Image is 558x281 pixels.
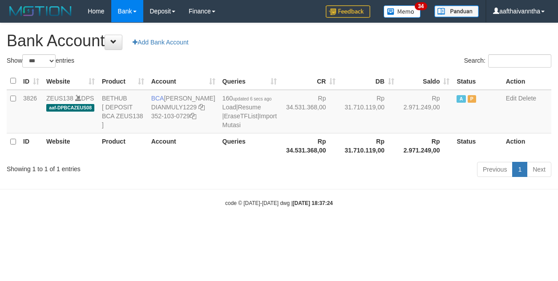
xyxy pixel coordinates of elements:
[148,133,219,158] th: Account
[43,133,98,158] th: Website
[20,133,43,158] th: ID
[219,72,280,90] th: Queries: activate to sort column ascending
[148,72,219,90] th: Account: activate to sort column ascending
[46,104,94,112] span: aaf-DPBCAZEUS08
[151,104,197,111] a: DIANMULY1229
[512,162,527,177] a: 1
[398,133,453,158] th: Rp 2.971.249,00
[280,133,339,158] th: Rp 34.531.368,00
[219,133,280,158] th: Queries
[225,200,333,206] small: code © [DATE]-[DATE] dwg |
[238,104,261,111] a: Resume
[488,54,551,68] input: Search:
[398,72,453,90] th: Saldo: activate to sort column ascending
[98,133,148,158] th: Product
[7,32,551,50] h1: Bank Account
[233,96,271,101] span: updated 6 secs ago
[280,90,339,133] td: Rp 34.531.368,00
[20,90,43,133] td: 3826
[339,72,398,90] th: DB: activate to sort column ascending
[280,72,339,90] th: CR: activate to sort column ascending
[477,162,513,177] a: Previous
[20,72,43,90] th: ID: activate to sort column ascending
[151,95,164,102] span: BCA
[457,95,465,103] span: Active
[22,54,56,68] select: Showentries
[453,133,502,158] th: Status
[502,133,551,158] th: Action
[434,5,479,17] img: panduan.png
[198,104,205,111] a: Copy DIANMULY1229 to clipboard
[518,95,536,102] a: Delete
[464,54,551,68] label: Search:
[98,72,148,90] th: Product: activate to sort column ascending
[127,35,194,50] a: Add Bank Account
[326,5,370,18] img: Feedback.jpg
[148,90,219,133] td: [PERSON_NAME] 352-103-0729
[222,112,277,128] a: Import Mutasi
[415,2,427,10] span: 34
[453,72,502,90] th: Status
[190,112,196,120] a: Copy 3521030729 to clipboard
[222,95,272,102] span: 160
[398,90,453,133] td: Rp 2.971.249,00
[222,95,277,128] span: | | |
[468,95,477,103] span: Paused
[46,95,73,102] a: ZEUS138
[339,133,398,158] th: Rp 31.710.119,00
[502,72,551,90] th: Action
[98,90,148,133] td: BETHUB [ DEPOSIT BCA ZEUS138 ]
[222,104,236,111] a: Load
[384,5,421,18] img: Button%20Memo.svg
[224,112,257,120] a: EraseTFList
[43,90,98,133] td: DPS
[339,90,398,133] td: Rp 31.710.119,00
[527,162,551,177] a: Next
[7,161,226,173] div: Showing 1 to 1 of 1 entries
[7,54,74,68] label: Show entries
[506,95,517,102] a: Edit
[293,200,333,206] strong: [DATE] 18:37:24
[43,72,98,90] th: Website: activate to sort column ascending
[7,4,74,18] img: MOTION_logo.png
